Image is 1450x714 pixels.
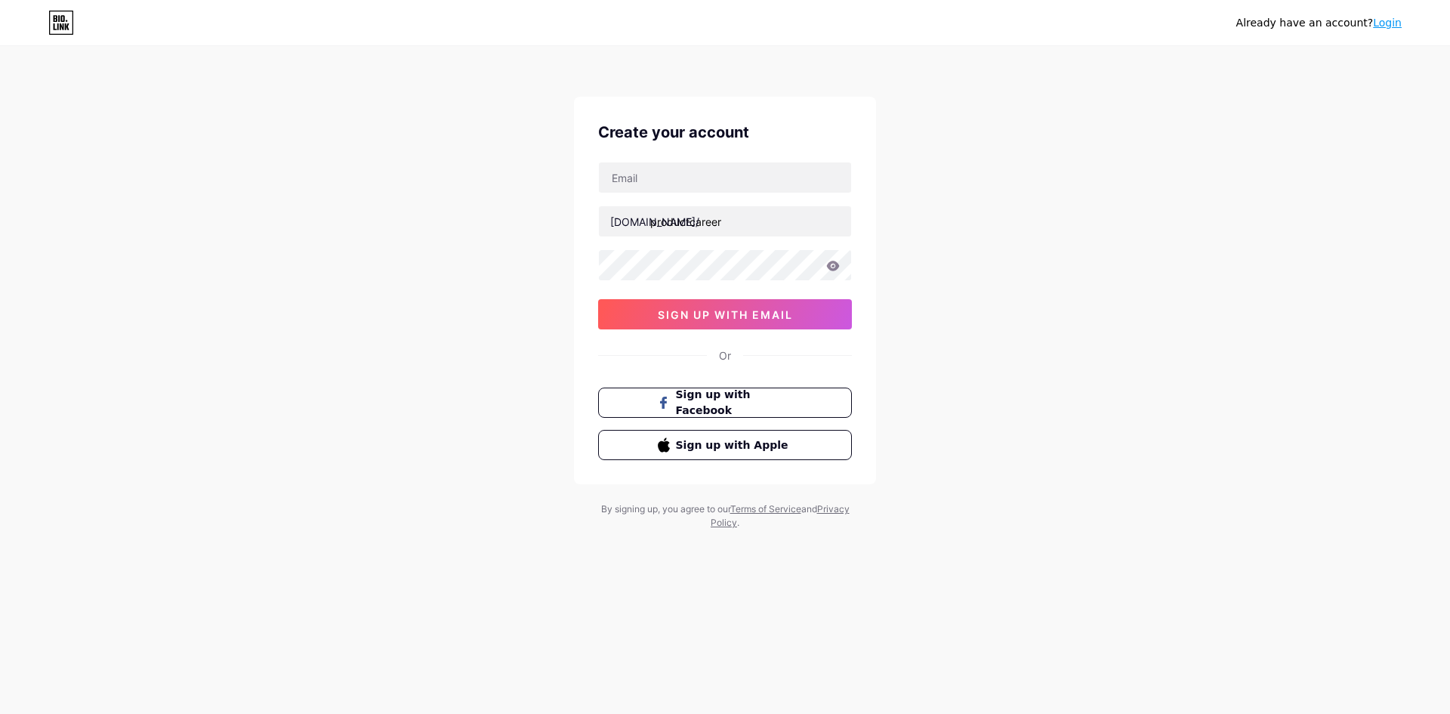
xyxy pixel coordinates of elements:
a: Login [1373,17,1402,29]
span: sign up with email [658,308,793,321]
div: Already have an account? [1236,15,1402,31]
button: sign up with email [598,299,852,329]
span: Sign up with Facebook [676,387,793,419]
button: Sign up with Apple [598,430,852,460]
div: Create your account [598,121,852,144]
input: Email [599,162,851,193]
div: Or [719,348,731,363]
span: Sign up with Apple [676,437,793,453]
input: username [599,206,851,236]
button: Sign up with Facebook [598,388,852,418]
div: [DOMAIN_NAME]/ [610,214,699,230]
a: Terms of Service [730,503,801,515]
div: By signing up, you agree to our and . [597,502,853,530]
